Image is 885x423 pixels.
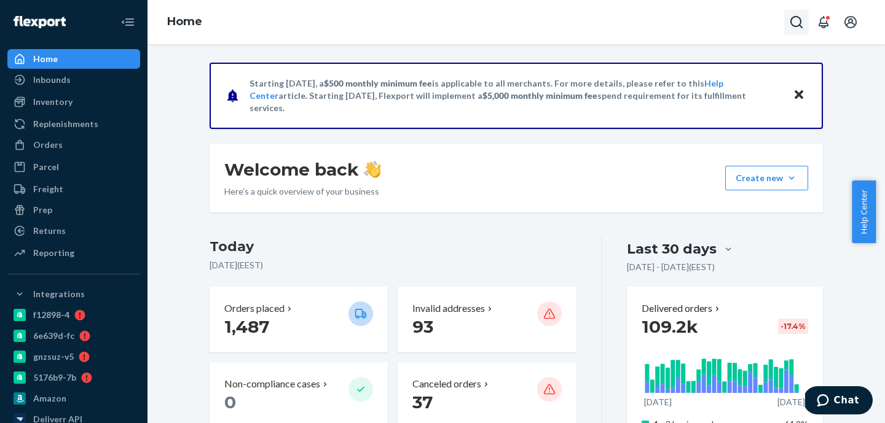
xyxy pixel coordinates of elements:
[7,221,140,241] a: Returns
[33,392,66,405] div: Amazon
[627,239,717,258] div: Last 30 days
[725,166,808,190] button: Create new
[7,243,140,263] a: Reporting
[805,386,873,417] iframe: Opens a widget where you can chat to one of our agents
[324,78,432,88] span: $500 monthly minimum fee
[33,74,71,86] div: Inbounds
[210,259,576,271] p: [DATE] ( EEST )
[33,288,85,300] div: Integrations
[224,392,236,413] span: 0
[7,114,140,134] a: Replenishments
[33,204,52,216] div: Prep
[224,377,320,391] p: Non-compliance cases
[7,49,140,69] a: Home
[250,77,781,114] p: Starting [DATE], a is applicable to all merchants. For more details, please refer to this article...
[210,237,576,257] h3: Today
[33,139,63,151] div: Orders
[784,10,809,34] button: Open Search Box
[778,319,808,334] div: -17.4 %
[210,287,388,352] button: Orders placed 1,487
[791,87,807,104] button: Close
[167,15,202,28] a: Home
[224,185,381,198] p: Here’s a quick overview of your business
[224,158,381,180] h1: Welcome back
[852,180,876,243] button: Help Center
[33,118,98,130] div: Replenishments
[398,287,576,352] button: Invalid addresses 93
[642,301,722,316] button: Delivered orders
[7,92,140,112] a: Inventory
[33,309,69,321] div: f12898-4
[7,179,140,199] a: Freight
[33,96,73,108] div: Inventory
[7,135,140,155] a: Orders
[364,161,381,178] img: hand-wave emoji
[33,183,63,195] div: Freight
[7,389,140,408] a: Amazon
[482,90,597,101] span: $5,000 monthly minimum fee
[777,396,805,408] p: [DATE]
[7,347,140,367] a: gnzsuz-v5
[7,157,140,177] a: Parcel
[412,316,433,337] span: 93
[7,70,140,90] a: Inbounds
[33,225,66,237] div: Returns
[33,247,74,259] div: Reporting
[224,316,269,337] span: 1,487
[412,392,433,413] span: 37
[116,10,140,34] button: Close Navigation
[811,10,836,34] button: Open notifications
[33,53,58,65] div: Home
[33,330,74,342] div: 6e639d-fc
[412,377,481,391] p: Canceled orders
[33,351,74,363] div: gnzsuz-v5
[14,16,66,28] img: Flexport logo
[33,371,76,384] div: 5176b9-7b
[627,261,715,273] p: [DATE] - [DATE] ( EEST )
[224,301,285,316] p: Orders placed
[838,10,863,34] button: Open account menu
[7,305,140,325] a: f12898-4
[7,368,140,387] a: 5176b9-7b
[412,301,485,316] p: Invalid addresses
[7,200,140,220] a: Prep
[644,396,672,408] p: [DATE]
[642,316,698,337] span: 109.2k
[7,284,140,304] button: Integrations
[7,326,140,346] a: 6e639d-fc
[157,4,212,40] ol: breadcrumbs
[33,161,59,173] div: Parcel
